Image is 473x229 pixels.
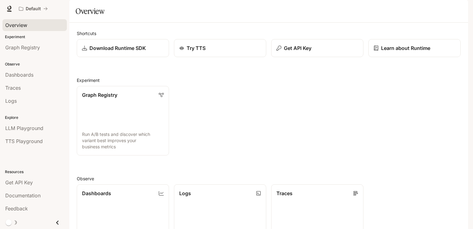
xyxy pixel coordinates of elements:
p: Logs [179,190,191,197]
p: Get API Key [284,44,311,52]
p: Download Runtime SDK [89,44,146,52]
a: Graph RegistryRun A/B tests and discover which variant best improves your business metrics [77,86,169,155]
button: Get API Key [271,39,363,57]
p: Run A/B tests and discover which variant best improves your business metrics [82,131,164,150]
h1: Overview [76,5,104,17]
p: Learn about Runtime [381,44,430,52]
h2: Shortcuts [77,30,461,37]
a: Learn about Runtime [368,39,461,57]
h2: Experiment [77,77,461,83]
a: Try TTS [174,39,266,57]
h2: Observe [77,175,461,182]
button: All workspaces [16,2,50,15]
p: Default [26,6,41,11]
a: Download Runtime SDK [77,39,169,57]
p: Traces [276,190,293,197]
p: Graph Registry [82,91,117,99]
p: Dashboards [82,190,111,197]
p: Try TTS [187,44,206,52]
